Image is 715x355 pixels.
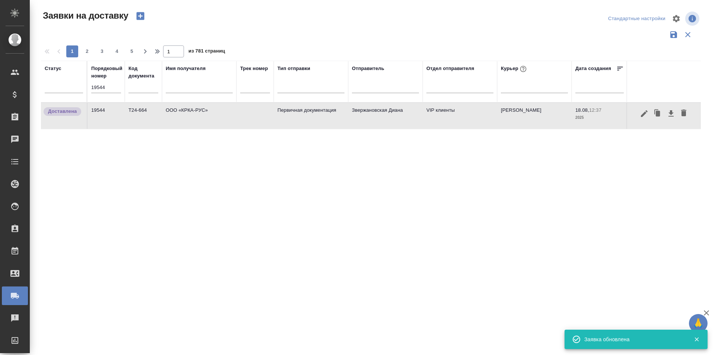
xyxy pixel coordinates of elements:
td: Первичная документация [274,103,348,129]
button: 4 [111,45,123,57]
span: 🙏 [692,316,705,331]
div: Дата создания [575,65,611,72]
span: 4 [111,48,123,55]
span: Заявки на доставку [41,10,128,22]
td: Звержановская Диана [348,103,423,129]
button: Создать [131,10,149,22]
div: Код документа [128,65,158,80]
button: Сохранить фильтры [667,28,681,42]
td: 19544 [88,103,125,129]
button: 🙏 [689,314,708,333]
span: из 781 страниц [188,47,225,57]
button: 5 [126,45,138,57]
div: split button [606,13,667,25]
button: Сбросить фильтры [681,28,695,42]
button: Закрыть [689,336,704,343]
p: 18.08, [575,107,589,113]
td: ООО «КРКА-РУС» [162,103,236,129]
div: Трек номер [240,65,268,72]
div: Порядковый номер [91,65,123,80]
button: Удалить [677,107,690,121]
button: При выборе курьера статус заявки автоматически поменяется на «Принята» [518,64,528,74]
span: 3 [96,48,108,55]
td: T24-664 [125,103,162,129]
div: Тип отправки [277,65,310,72]
span: 5 [126,48,138,55]
div: Документы доставлены, фактическая дата доставки проставиться автоматически [43,107,83,117]
td: [PERSON_NAME] [497,103,572,129]
div: Отправитель [352,65,384,72]
button: 2 [81,45,93,57]
button: Клонировать [651,107,665,121]
button: 3 [96,45,108,57]
span: 2 [81,48,93,55]
button: Скачать [665,107,677,121]
p: 12:37 [589,107,601,113]
button: Редактировать [638,107,651,121]
td: VIP клиенты [423,103,497,129]
div: Курьер [501,64,528,74]
p: 2025 [575,114,624,121]
div: Заявка обновлена [584,336,683,343]
span: Настроить таблицу [667,10,685,28]
span: Посмотреть информацию [685,12,701,26]
p: Доставлена [48,108,77,115]
div: Имя получателя [166,65,206,72]
div: Отдел отправителя [426,65,474,72]
div: Статус [45,65,61,72]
